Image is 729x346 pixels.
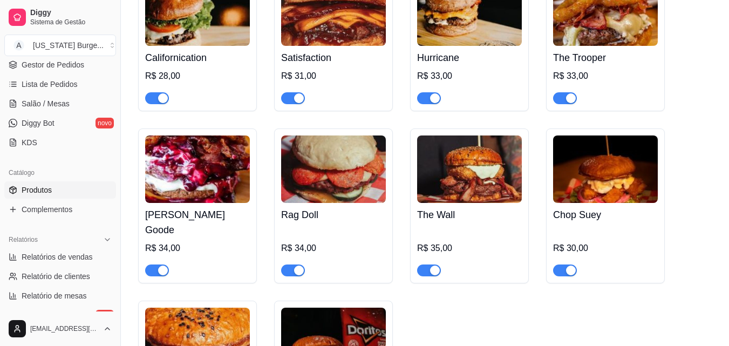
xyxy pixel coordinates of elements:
[9,235,38,244] span: Relatórios
[4,56,116,73] a: Gestor de Pedidos
[281,50,386,65] h4: Satisfaction
[553,70,658,83] div: R$ 33,00
[30,324,99,333] span: [EMAIL_ADDRESS][DOMAIN_NAME]
[281,207,386,222] h4: Rag Doll
[417,135,522,203] img: product-image
[33,40,104,51] div: [US_STATE] Burge ...
[4,35,116,56] button: Select a team
[281,242,386,255] div: R$ 34,00
[4,287,116,304] a: Relatório de mesas
[145,70,250,83] div: R$ 28,00
[553,135,658,203] img: product-image
[22,118,54,128] span: Diggy Bot
[22,79,78,90] span: Lista de Pedidos
[13,40,24,51] span: A
[4,164,116,181] div: Catálogo
[22,310,97,321] span: Relatório de fidelidade
[22,185,52,195] span: Produtos
[22,290,87,301] span: Relatório de mesas
[4,268,116,285] a: Relatório de clientes
[4,181,116,199] a: Produtos
[4,307,116,324] a: Relatório de fidelidadenovo
[30,18,112,26] span: Sistema de Gestão
[145,135,250,203] img: product-image
[145,207,250,238] h4: [PERSON_NAME] Goode
[4,4,116,30] a: DiggySistema de Gestão
[417,70,522,83] div: R$ 33,00
[4,201,116,218] a: Complementos
[4,114,116,132] a: Diggy Botnovo
[30,8,112,18] span: Diggy
[22,271,90,282] span: Relatório de clientes
[4,134,116,151] a: KDS
[553,207,658,222] h4: Chop Suey
[417,50,522,65] h4: Hurricane
[553,50,658,65] h4: The Trooper
[22,204,72,215] span: Complementos
[22,137,37,148] span: KDS
[22,98,70,109] span: Salão / Mesas
[145,242,250,255] div: R$ 34,00
[417,207,522,222] h4: The Wall
[145,50,250,65] h4: Californication
[281,135,386,203] img: product-image
[4,248,116,266] a: Relatórios de vendas
[4,76,116,93] a: Lista de Pedidos
[22,252,93,262] span: Relatórios de vendas
[553,242,658,255] div: R$ 30,00
[4,316,116,342] button: [EMAIL_ADDRESS][DOMAIN_NAME]
[4,95,116,112] a: Salão / Mesas
[22,59,84,70] span: Gestor de Pedidos
[281,70,386,83] div: R$ 31,00
[417,242,522,255] div: R$ 35,00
